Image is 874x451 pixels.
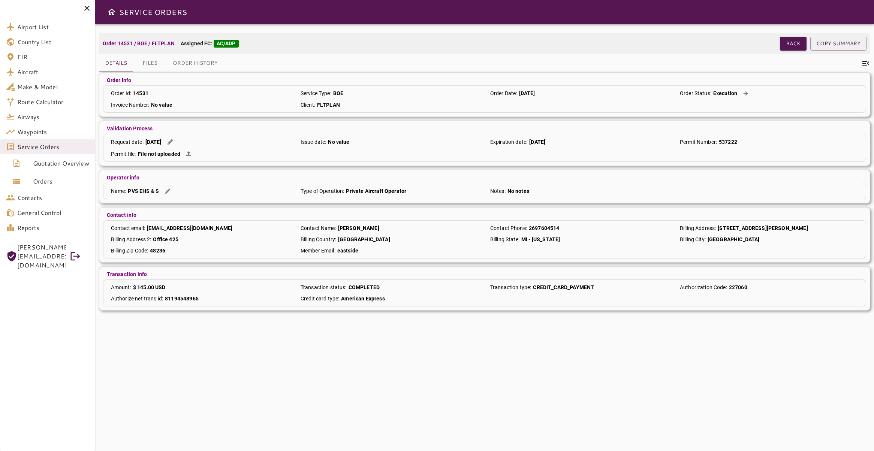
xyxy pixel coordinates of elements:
p: Issue date : [301,138,326,146]
p: [GEOGRAPHIC_DATA] [708,236,760,243]
p: Member Email : [301,247,335,254]
span: Service Orders [17,142,89,151]
p: [DATE] [145,138,162,146]
p: Transaction status : [301,284,347,291]
span: Country List [17,37,89,46]
p: CREDIT_CARD_PAYMENT [533,284,594,291]
span: Orders [33,177,89,186]
p: Invoice Number : [111,101,149,109]
p: Order Id : [111,90,131,97]
button: Files [133,54,167,72]
p: Contact Name : [301,224,336,232]
p: Contact Phone : [490,224,527,232]
p: 48236 [150,247,165,254]
p: 81194548965 [165,295,199,302]
p: Authorize net trans id : [111,295,163,302]
span: Quotation Overview [33,159,89,168]
p: Client : [301,101,315,109]
p: Transaction type : [490,284,531,291]
span: Contacts [17,193,89,202]
p: No value [328,138,349,146]
p: Transaction info [107,270,147,278]
span: Waypoints [17,127,89,136]
p: Execution [713,90,737,97]
p: Credit card type : [301,295,340,302]
span: General Control [17,208,89,217]
p: 2697604514 [529,224,560,232]
p: File not uploaded [138,150,181,158]
button: Back [780,37,807,51]
p: Contact email : [111,224,145,232]
span: Reports [17,223,89,232]
p: [DATE] [529,138,545,146]
p: MI - [US_STATE] [521,236,560,243]
p: Office 425 [153,236,178,243]
p: 14531 [133,90,148,97]
p: No value [151,101,172,109]
p: Request date : [111,138,144,146]
p: Billing State : [490,236,519,243]
span: [PERSON_NAME][EMAIL_ADDRESS][DOMAIN_NAME] [17,243,66,270]
p: Service Type : [301,90,331,97]
span: FIR [17,52,89,61]
p: Assigned FC: [181,40,239,48]
p: Billing Address 2 : [111,236,151,243]
p: No notes [507,187,529,195]
p: PVS EHS & S [128,187,159,195]
p: Name : [111,187,126,195]
button: Order History [167,54,224,72]
p: Billing City : [680,236,706,243]
p: Order Info [107,76,132,84]
p: Operator info [107,174,139,181]
button: Edit [165,138,176,146]
span: Airport List [17,22,89,31]
p: Billing Country : [301,236,336,243]
span: Airways [17,112,89,121]
p: Billing Zip Code : [111,247,148,254]
p: 227060 [729,284,747,291]
p: 537222 [719,138,737,146]
p: FLTPLAN [317,101,340,109]
p: Private Aircraft Operator [346,187,406,195]
button: COPY SUMMARY [810,37,867,51]
p: Type of Operation : [301,187,344,195]
p: Order Status : [680,90,711,97]
p: Permit Number : [680,138,717,146]
p: BOE [333,90,343,97]
span: Route Calculator [17,97,89,106]
button: Open drawer [104,4,119,19]
p: Notes : [490,187,506,195]
p: COMPLETED [349,284,380,291]
p: Amount : [111,284,131,291]
p: Order Date : [490,90,517,97]
p: Authorization Code : [680,284,727,291]
h6: SERVICE ORDERS [119,6,187,18]
span: Aircraft [17,67,89,76]
p: [PERSON_NAME] [338,224,379,232]
p: Validation Process [107,125,153,132]
span: Make & Model [17,82,89,91]
p: [DATE] [519,90,535,97]
p: $ 145.00 USD [133,284,166,291]
p: Billing Address : [680,224,716,232]
p: Order 14531 / BOE / FLTPLAN [103,40,175,48]
p: eastside [337,247,358,254]
div: AC/ADP [214,40,239,48]
button: Details [99,54,133,72]
p: [GEOGRAPHIC_DATA] [338,236,390,243]
p: American Express [341,295,385,302]
button: Action [183,150,194,158]
button: Action [740,90,751,97]
p: Permit file : [111,150,136,158]
p: Contact info [107,211,137,219]
p: Expiration date : [490,138,527,146]
button: Edit [162,187,173,195]
p: [EMAIL_ADDRESS][DOMAIN_NAME] [147,224,232,232]
p: [STREET_ADDRESS][PERSON_NAME] [718,224,808,232]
